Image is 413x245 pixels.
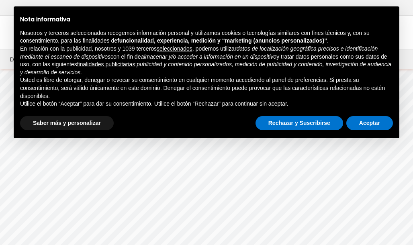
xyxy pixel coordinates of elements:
[20,45,393,76] p: En relación con la publicidad, nosotros y 1039 terceros , podemos utilizar con el fin de y tratar...
[20,61,392,76] em: publicidad y contenido personalizados, medición de publicidad y contenido, investigación de audie...
[20,100,393,108] p: Utilice el botón “Aceptar” para dar su consentimiento. Utilice el botón “Rechazar” para continuar...
[77,61,135,69] button: finalidades publicitarias
[20,29,393,45] p: Nosotros y terceros seleccionados recogemos información personal y utilizamos cookies o tecnologí...
[157,45,192,53] button: seleccionados
[117,37,327,44] strong: funcionalidad, experiencia, medición y “marketing (anuncios personalizados)”
[20,76,393,100] p: Usted es libre de otorgar, denegar o revocar su consentimiento en cualquier momento accediendo al...
[256,116,343,131] button: Rechazar y Suscribirse
[20,16,393,23] h2: Nota informativa
[346,116,393,131] button: Aceptar
[20,45,378,60] em: datos de localización geográfica precisos e identificación mediante el escaneo de dispositivos
[141,53,276,60] em: almacenar y/o acceder a información en un dispositivo
[20,116,114,131] button: Saber más y personalizar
